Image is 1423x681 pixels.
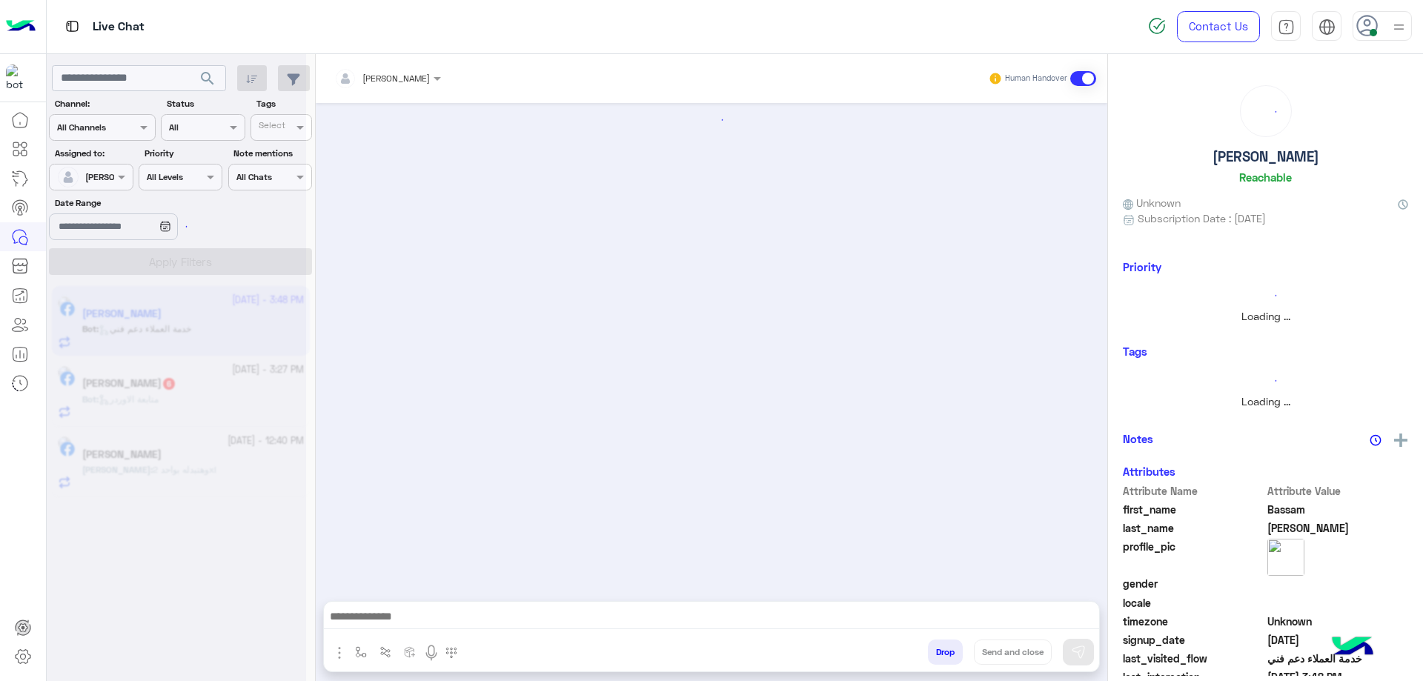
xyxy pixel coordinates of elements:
img: tab [1278,19,1295,36]
span: locale [1123,595,1264,611]
button: create order [398,640,422,664]
span: Loading ... [1241,310,1290,322]
img: Trigger scenario [379,646,391,658]
img: hulul-logo.png [1327,622,1379,674]
small: Human Handover [1005,73,1067,84]
span: last_name [1123,520,1264,536]
span: timezone [1123,614,1264,629]
span: Unknown [1123,195,1181,210]
span: Attribute Name [1123,483,1264,499]
div: loading... [325,107,1098,133]
img: profile [1390,18,1408,36]
span: [PERSON_NAME] [362,73,430,84]
img: send attachment [331,644,348,662]
button: select flow [349,640,374,664]
button: Drop [928,640,963,665]
a: Contact Us [1177,11,1260,42]
div: loading... [1127,282,1404,308]
span: first_name [1123,502,1264,517]
img: picture [1267,539,1304,576]
h6: Reachable [1239,170,1292,184]
div: loading... [1127,368,1404,393]
h6: Notes [1123,432,1153,445]
h6: Attributes [1123,465,1175,478]
button: Send and close [974,640,1052,665]
h6: Tags [1123,345,1408,358]
span: profile_pic [1123,539,1264,573]
img: create order [404,646,416,658]
img: add [1394,433,1407,447]
span: Attribute Value [1267,483,1409,499]
img: Logo [6,11,36,42]
img: tab [63,17,82,36]
button: Trigger scenario [374,640,398,664]
div: Select [256,119,285,136]
span: Ahmed [1267,520,1409,536]
img: send message [1071,645,1086,660]
span: last_visited_flow [1123,651,1264,666]
img: select flow [355,646,367,658]
span: Subscription Date : [DATE] [1138,210,1266,226]
span: Loading ... [1241,395,1290,408]
span: signup_date [1123,632,1264,648]
img: make a call [445,647,457,659]
span: Bassam [1267,502,1409,517]
span: Unknown [1267,614,1409,629]
span: خدمة العملاء دعم فني [1267,651,1409,666]
h6: Priority [1123,260,1161,273]
div: loading... [163,213,189,239]
span: null [1267,576,1409,591]
span: null [1267,595,1409,611]
div: loading... [1244,90,1287,133]
h5: [PERSON_NAME] [1213,148,1319,165]
img: send voice note [422,644,440,662]
a: tab [1271,11,1301,42]
img: notes [1370,434,1381,446]
p: Live Chat [93,17,145,37]
span: 2025-09-21T18:32:10.866Z [1267,632,1409,648]
span: gender [1123,576,1264,591]
img: 713415422032625 [6,64,33,91]
img: tab [1318,19,1336,36]
img: spinner [1148,17,1166,35]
